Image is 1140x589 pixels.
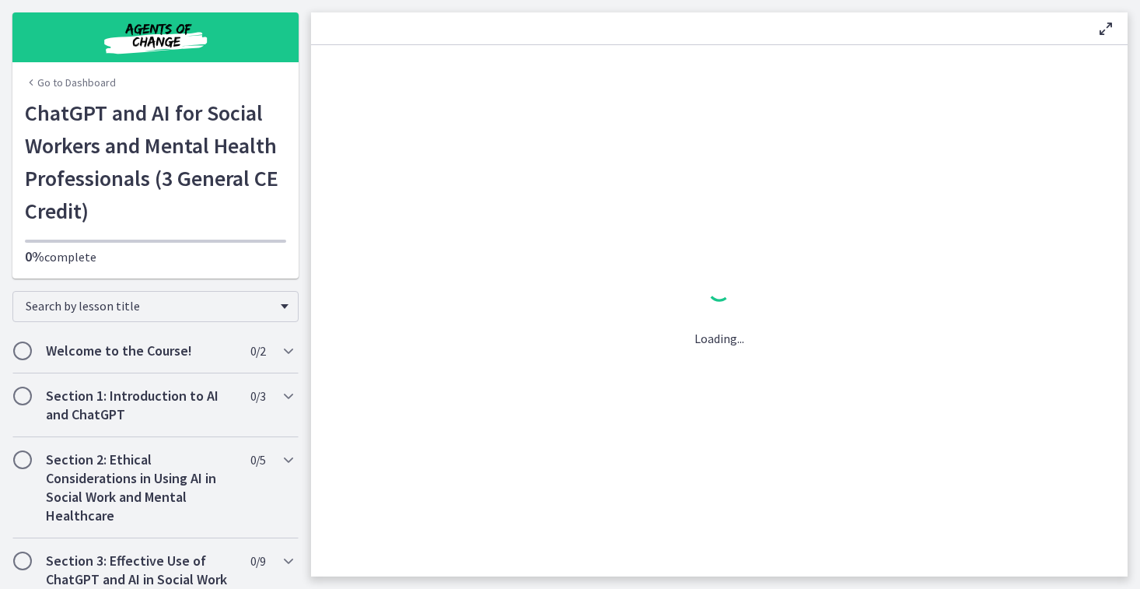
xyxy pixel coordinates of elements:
[46,451,236,525] h2: Section 2: Ethical Considerations in Using AI in Social Work and Mental Healthcare
[250,387,265,405] span: 0 / 3
[250,451,265,469] span: 0 / 5
[694,275,744,310] div: 1
[62,19,249,56] img: Agents of Change
[694,329,744,348] p: Loading...
[25,75,116,90] a: Go to Dashboard
[25,247,44,265] span: 0%
[250,342,265,360] span: 0 / 2
[250,552,265,570] span: 0 / 9
[46,342,236,360] h2: Welcome to the Course!
[25,96,286,227] h1: ChatGPT and AI for Social Workers and Mental Health Professionals (3 General CE Credit)
[12,291,299,322] div: Search by lesson title
[26,298,273,314] span: Search by lesson title
[46,387,236,424] h2: Section 1: Introduction to AI and ChatGPT
[25,247,286,266] p: complete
